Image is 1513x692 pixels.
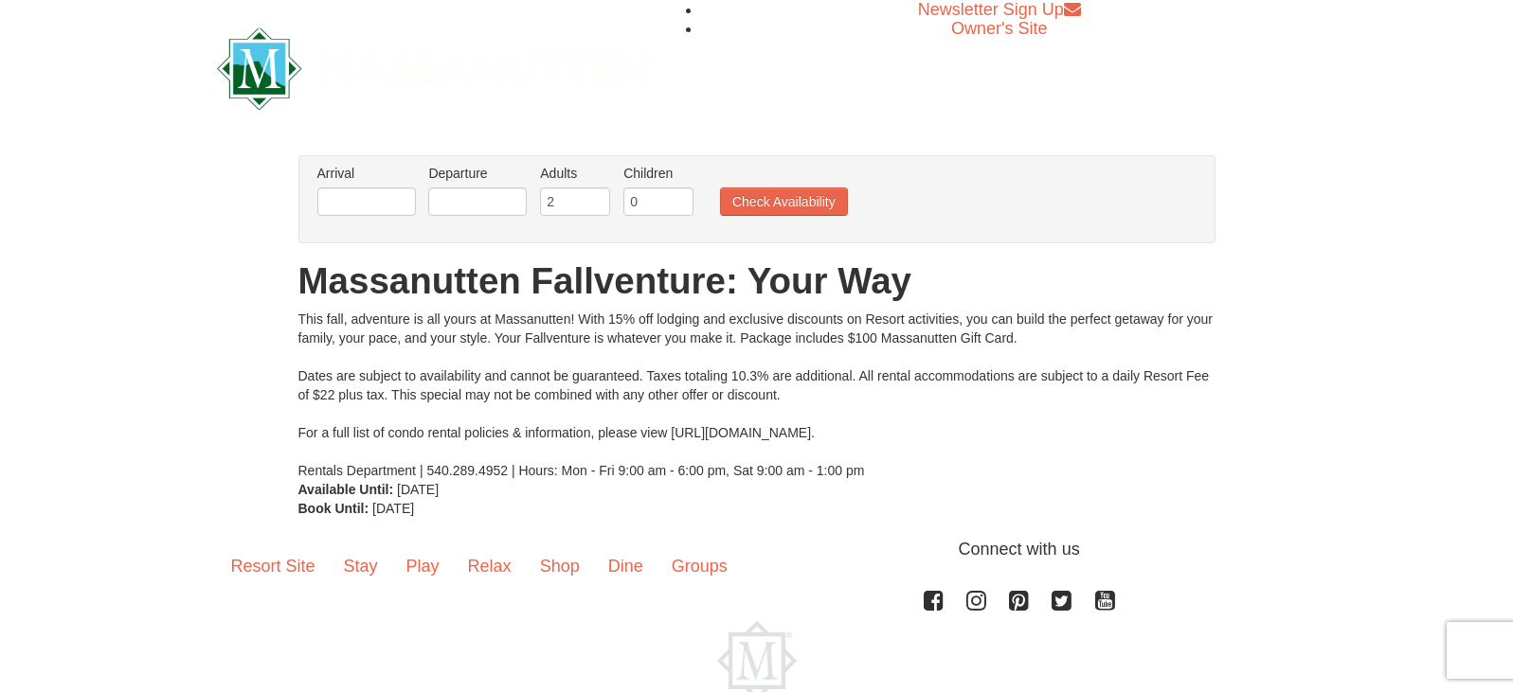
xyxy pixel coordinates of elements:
[217,537,1297,562] p: Connect with us
[526,537,594,595] a: Shop
[623,164,693,183] label: Children
[397,482,439,497] span: [DATE]
[217,537,330,595] a: Resort Site
[454,537,526,595] a: Relax
[720,187,848,216] button: Check Availability
[330,537,392,595] a: Stay
[217,27,651,110] img: Massanutten Resort Logo
[540,164,610,183] label: Adults
[298,482,394,497] strong: Available Until:
[951,19,1047,38] a: Owner's Site
[372,501,414,516] span: [DATE]
[392,537,454,595] a: Play
[298,262,1216,300] h1: Massanutten Fallventure: Your Way
[428,164,527,183] label: Departure
[594,537,657,595] a: Dine
[217,44,651,88] a: Massanutten Resort
[298,501,369,516] strong: Book Until:
[657,537,742,595] a: Groups
[298,310,1216,480] div: This fall, adventure is all yours at Massanutten! With 15% off lodging and exclusive discounts on...
[317,164,416,183] label: Arrival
